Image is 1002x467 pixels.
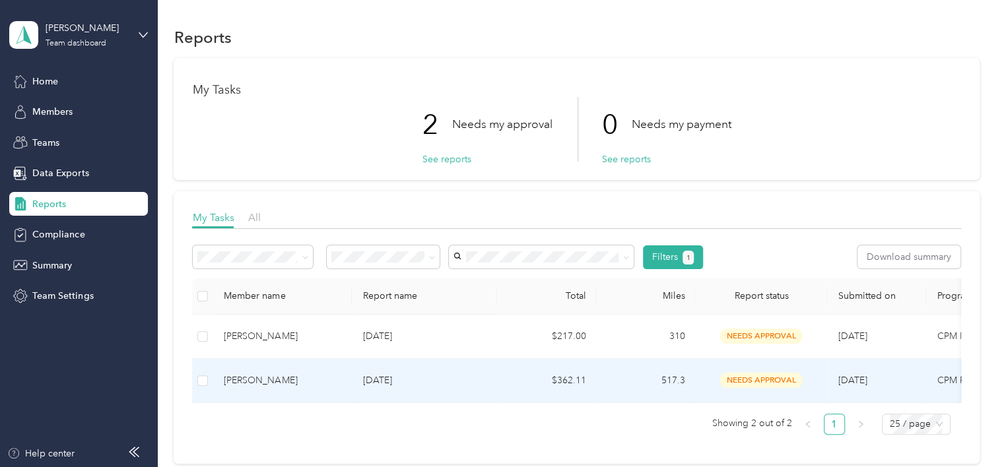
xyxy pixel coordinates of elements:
th: Report name [352,278,497,315]
span: Compliance [32,228,84,241]
td: 517.3 [596,359,695,403]
span: Team Settings [32,289,93,303]
p: 2 [422,97,451,152]
button: Download summary [857,245,960,268]
div: Team dashboard [46,40,106,47]
button: 1 [683,251,694,265]
th: Member name [213,278,352,315]
div: [PERSON_NAME] [224,329,341,344]
div: Total [508,290,585,301]
iframe: Everlance-gr Chat Button Frame [928,393,1002,467]
a: 1 [824,414,844,434]
span: 1 [686,252,690,264]
button: See reports [422,152,471,166]
button: left [797,414,818,435]
td: $362.11 [497,359,596,403]
span: Teams [32,136,59,150]
span: [DATE] [838,375,867,386]
span: My Tasks [192,211,234,224]
h1: My Tasks [192,83,960,97]
div: Page Size [882,414,951,435]
th: Submitted on [827,278,926,315]
span: [DATE] [838,330,867,342]
li: 1 [824,414,845,435]
span: 25 / page [890,414,943,434]
p: 0 [601,97,631,152]
p: [DATE] [362,329,486,344]
span: Members [32,105,73,119]
td: 310 [596,315,695,359]
li: Next Page [850,414,871,435]
p: Needs my payment [631,116,731,133]
p: [DATE] [362,373,486,388]
td: $217.00 [497,315,596,359]
span: Report status [706,290,817,301]
div: [PERSON_NAME] [224,373,341,388]
span: Summary [32,259,72,272]
div: Miles [607,290,685,301]
li: Previous Page [797,414,818,435]
button: Filters1 [643,245,703,269]
button: See reports [601,152,650,166]
span: Showing 2 out of 2 [712,414,792,433]
p: Needs my approval [451,116,552,133]
span: left [804,420,812,428]
span: right [857,420,865,428]
span: All [248,211,260,224]
span: needs approval [719,373,803,388]
button: right [850,414,871,435]
span: Reports [32,197,66,211]
div: Member name [224,290,341,301]
span: needs approval [719,328,803,344]
span: Data Exports [32,166,88,180]
div: [PERSON_NAME] [46,21,128,35]
h1: Reports [174,30,231,44]
span: Home [32,75,58,88]
button: Help center [7,447,75,460]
